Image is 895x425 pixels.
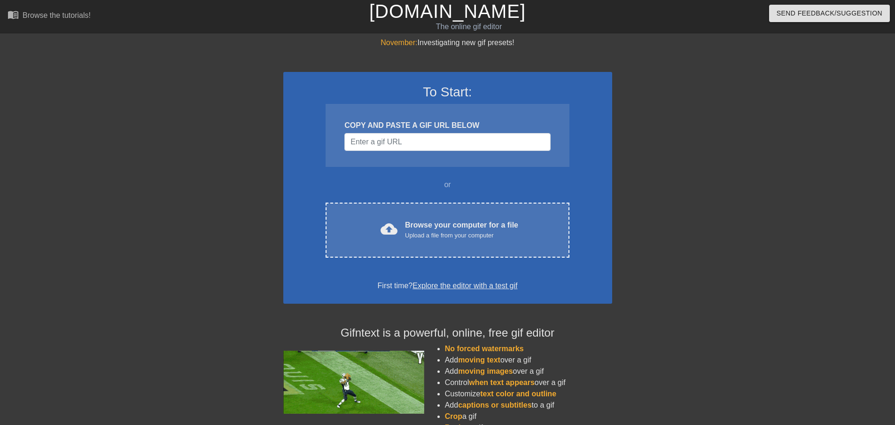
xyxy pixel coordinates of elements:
[283,351,424,414] img: football_small.gif
[296,280,600,291] div: First time?
[445,354,612,366] li: Add over a gif
[344,120,550,131] div: COPY AND PASTE A GIF URL BELOW
[369,1,526,22] a: [DOMAIN_NAME]
[458,367,513,375] span: moving images
[445,388,612,400] li: Customize
[445,377,612,388] li: Control over a gif
[405,220,518,240] div: Browse your computer for a file
[23,11,91,19] div: Browse the tutorials!
[769,5,890,22] button: Send Feedback/Suggestion
[445,345,524,353] span: No forced watermarks
[296,84,600,100] h3: To Start:
[458,401,531,409] span: captions or subtitles
[445,411,612,422] li: a gif
[283,326,612,340] h4: Gifntext is a powerful, online, free gif editor
[445,412,462,420] span: Crop
[344,133,550,151] input: Username
[469,378,535,386] span: when text appears
[480,390,556,398] span: text color and outline
[405,231,518,240] div: Upload a file from your computer
[308,179,588,190] div: or
[445,400,612,411] li: Add to a gif
[8,9,91,24] a: Browse the tutorials!
[381,39,417,47] span: November:
[412,282,517,290] a: Explore the editor with a test gif
[303,21,635,32] div: The online gif editor
[458,356,500,364] span: moving text
[381,220,397,237] span: cloud_upload
[8,9,19,20] span: menu_book
[283,37,612,48] div: Investigating new gif presets!
[445,366,612,377] li: Add over a gif
[777,8,882,19] span: Send Feedback/Suggestion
